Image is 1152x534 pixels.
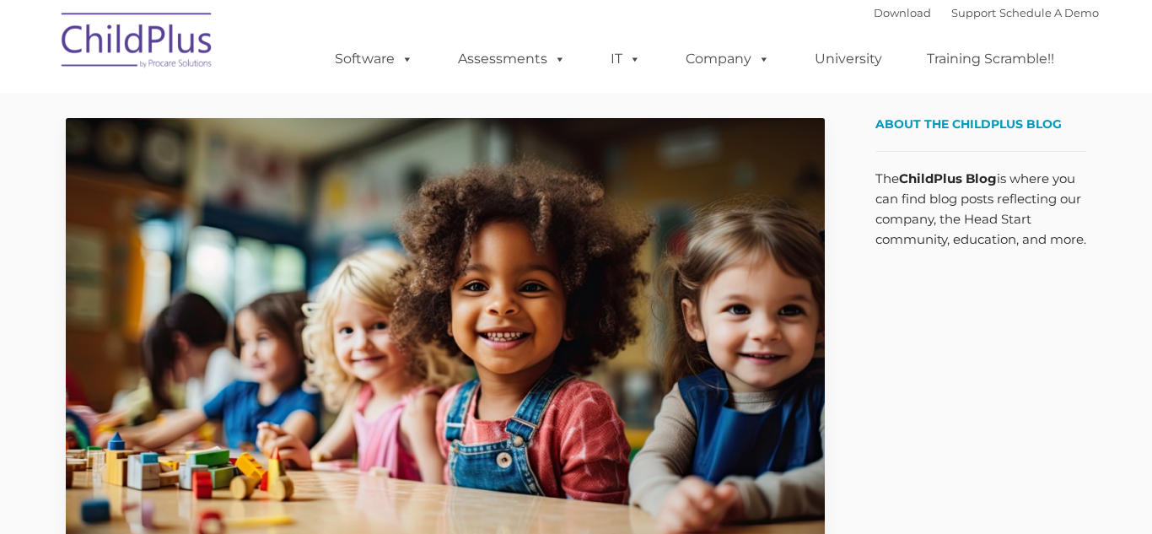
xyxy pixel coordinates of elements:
[875,169,1086,250] p: The is where you can find blog posts reflecting our company, the Head Start community, education,...
[441,42,583,76] a: Assessments
[318,42,430,76] a: Software
[899,170,997,186] strong: ChildPlus Blog
[53,1,222,85] img: ChildPlus by Procare Solutions
[594,42,658,76] a: IT
[875,116,1062,132] span: About the ChildPlus Blog
[798,42,899,76] a: University
[910,42,1071,76] a: Training Scramble!!
[951,6,996,19] a: Support
[999,6,1099,19] a: Schedule A Demo
[669,42,787,76] a: Company
[874,6,1099,19] font: |
[874,6,931,19] a: Download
